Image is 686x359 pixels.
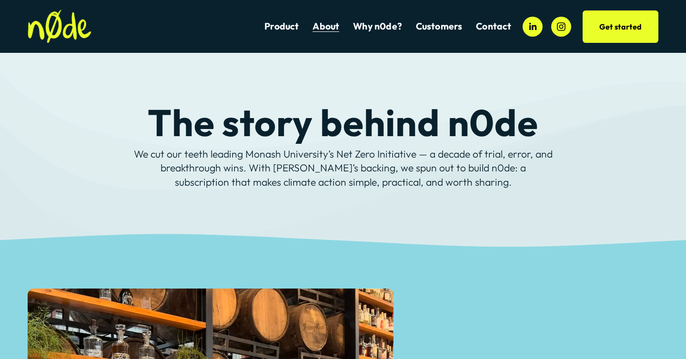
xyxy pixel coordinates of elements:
a: folder dropdown [416,20,463,33]
a: Product [264,20,299,33]
a: Contact [476,20,511,33]
img: n0de [28,10,91,43]
a: About [313,20,339,33]
h1: The story behind n0de [133,103,553,141]
a: Why n0de? [353,20,402,33]
a: Instagram [551,17,571,37]
a: Get started [583,10,659,43]
a: LinkedIn [523,17,543,37]
span: Customers [416,21,463,32]
p: We cut our teeth leading Monash University’s Net Zero Initiative — a decade of trial, error, and ... [133,147,553,189]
